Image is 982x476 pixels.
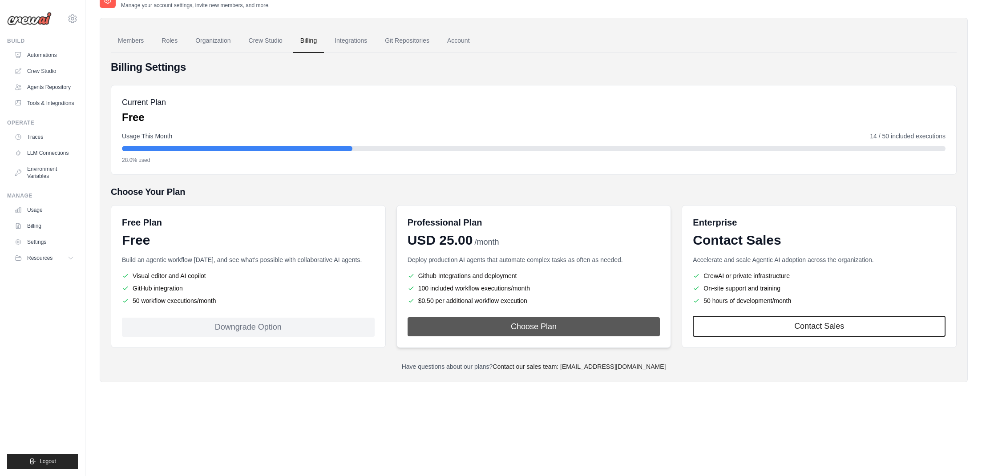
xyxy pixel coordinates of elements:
span: Logout [40,458,56,465]
a: Git Repositories [378,29,436,53]
div: Build [7,37,78,44]
li: On-site support and training [693,284,946,293]
p: Accelerate and scale Agentic AI adoption across the organization. [693,255,946,264]
li: Github Integrations and deployment [408,271,660,280]
a: Traces [11,130,78,144]
button: Resources [11,251,78,265]
span: /month [474,236,499,248]
h6: Professional Plan [408,216,482,229]
iframe: Chat Widget [938,433,982,476]
h4: Billing Settings [111,60,957,74]
a: Members [111,29,151,53]
li: GitHub integration [122,284,375,293]
li: 50 workflow executions/month [122,296,375,305]
span: 14 / 50 included executions [870,132,946,141]
p: Have questions about our plans? [111,362,957,371]
a: Account [440,29,477,53]
p: Manage your account settings, invite new members, and more. [121,2,270,9]
li: CrewAI or private infrastructure [693,271,946,280]
a: Organization [188,29,238,53]
p: Free [122,110,166,125]
a: Roles [154,29,185,53]
h6: Enterprise [693,216,946,229]
a: Usage [11,203,78,217]
div: Manage [7,192,78,199]
a: Contact Sales [693,316,946,337]
a: Settings [11,235,78,249]
span: 28.0% used [122,157,150,164]
span: USD 25.00 [408,232,473,248]
p: Deploy production AI agents that automate complex tasks as often as needed. [408,255,660,264]
a: Tools & Integrations [11,96,78,110]
div: Downgrade Option [122,318,375,337]
h6: Free Plan [122,216,162,229]
span: Resources [27,254,53,262]
a: Billing [293,29,324,53]
div: Contact Sales [693,232,946,248]
a: Environment Variables [11,162,78,183]
li: Visual editor and AI copilot [122,271,375,280]
p: Build an agentic workflow [DATE], and see what's possible with collaborative AI agents. [122,255,375,264]
button: Choose Plan [408,317,660,336]
img: Logo [7,12,52,25]
h5: Choose Your Plan [111,186,957,198]
a: Billing [11,219,78,233]
a: Crew Studio [11,64,78,78]
h5: Current Plan [122,96,166,109]
li: 50 hours of development/month [693,296,946,305]
a: Automations [11,48,78,62]
button: Logout [7,454,78,469]
div: Free [122,232,375,248]
a: LLM Connections [11,146,78,160]
div: Operate [7,119,78,126]
span: Usage This Month [122,132,172,141]
a: Integrations [327,29,374,53]
a: Agents Repository [11,80,78,94]
li: $0.50 per additional workflow execution [408,296,660,305]
a: Crew Studio [242,29,290,53]
a: Contact our sales team: [EMAIL_ADDRESS][DOMAIN_NAME] [493,363,666,370]
li: 100 included workflow executions/month [408,284,660,293]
